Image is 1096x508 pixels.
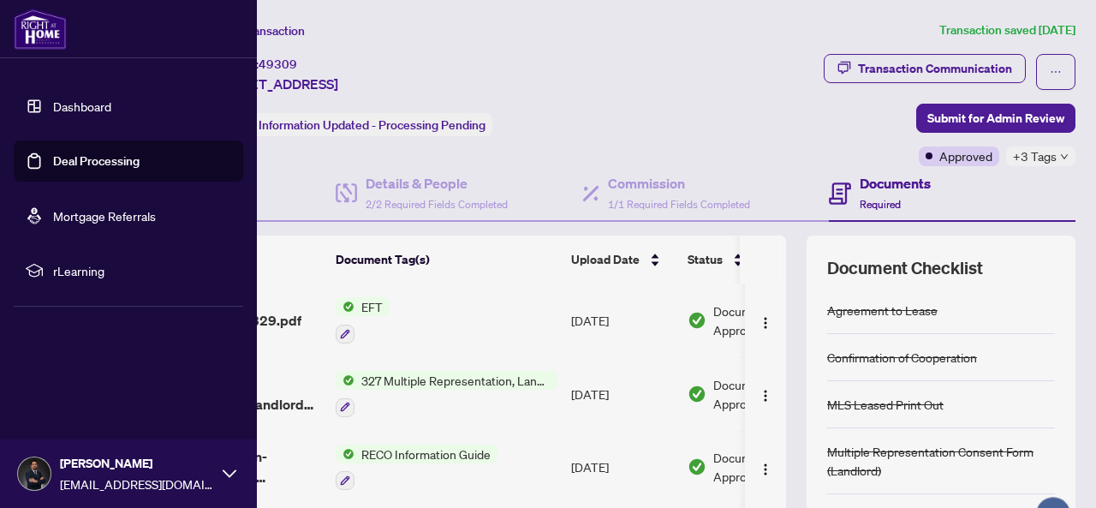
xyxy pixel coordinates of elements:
button: Status IconEFT [336,297,390,344]
h4: Documents [860,173,931,194]
span: Approved [939,146,992,165]
img: Logo [759,316,772,330]
article: Transaction saved [DATE] [939,21,1075,40]
span: RECO Information Guide [354,445,497,463]
span: rLearning [53,261,231,280]
th: Upload Date [564,236,681,284]
img: Status Icon [336,371,354,390]
span: 49309 [259,57,297,72]
span: Required [860,198,901,211]
div: Transaction Communication [858,55,1012,82]
button: Logo [752,307,779,334]
span: 2/2 Required Fields Completed [366,198,508,211]
button: Status IconRECO Information Guide [336,445,497,491]
span: View Transaction [213,23,305,39]
button: Submit for Admin Review [916,104,1075,133]
button: Logo [752,380,779,408]
th: Document Tag(s) [329,236,564,284]
span: [STREET_ADDRESS] [212,74,338,94]
h4: Details & People [366,173,508,194]
td: [DATE] [564,357,681,431]
span: 327 Multiple Representation, Landlord - Acknowledgement & Consent Disclosure [354,371,557,390]
th: Status [681,236,826,284]
div: Agreement to Lease [827,301,938,320]
span: EFT [354,297,390,316]
img: Status Icon [336,297,354,316]
img: Logo [759,389,772,403]
div: MLS Leased Print Out [827,395,944,414]
span: Submit for Admin Review [927,105,1064,132]
td: [DATE] [564,284,681,357]
img: Document Status [688,385,706,403]
div: Status: [212,113,492,136]
img: Status Icon [336,445,354,463]
span: down [1060,152,1069,161]
button: Open asap [1027,448,1079,499]
button: Status Icon327 Multiple Representation, Landlord - Acknowledgement & Consent Disclosure [336,371,557,417]
h4: Commission [608,173,750,194]
span: ellipsis [1050,66,1062,78]
img: Document Status [688,311,706,330]
span: Document Approved [713,375,819,413]
img: Logo [759,463,772,476]
span: Upload Date [571,250,640,269]
span: Document Checklist [827,256,983,280]
span: Document Approved [713,302,819,339]
span: Status [688,250,723,269]
img: Document Status [688,457,706,476]
span: Information Updated - Processing Pending [259,117,485,133]
a: Deal Processing [53,153,140,169]
span: 1/1 Required Fields Completed [608,198,750,211]
span: [PERSON_NAME] [60,454,214,473]
img: Profile Icon [18,457,51,490]
div: Confirmation of Cooperation [827,348,977,367]
span: +3 Tags [1013,146,1057,166]
button: Transaction Communication [824,54,1026,83]
a: Mortgage Referrals [53,208,156,224]
td: [DATE] [564,431,681,505]
img: logo [14,9,67,50]
a: Dashboard [53,99,111,114]
span: Document Approved [713,448,819,486]
button: Logo [752,453,779,481]
span: [EMAIL_ADDRESS][DOMAIN_NAME] [60,475,214,493]
div: Multiple Representation Consent Form (Landlord) [827,442,1055,480]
